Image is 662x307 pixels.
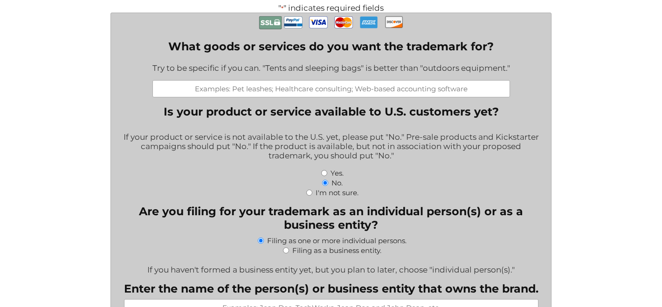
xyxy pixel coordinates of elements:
label: No. [331,178,343,187]
img: PayPal [284,13,303,32]
label: I'm not sure. [316,188,359,197]
label: Filing as a business entity. [292,246,381,255]
img: AmEx [359,13,378,31]
legend: Is your product or service available to U.S. customers yet? [164,105,499,118]
legend: Are you filing for your trademark as an individual person(s) or as a business entity? [118,205,544,232]
img: MasterCard [334,13,353,32]
div: If your product or service is not available to the U.S. yet, please put "No." Pre-sale products a... [118,126,544,168]
img: Visa [309,13,328,32]
input: Examples: Pet leashes; Healthcare consulting; Web-based accounting software [152,80,510,97]
p: " " indicates required fields [86,3,576,13]
label: Yes. [331,169,344,177]
div: Try to be specific if you can. "Tents and sleeping bags" is better than "outdoors equipment." [152,57,510,80]
label: Filing as one or more individual persons. [267,236,407,245]
div: If you haven't formed a business entity yet, but you plan to later, choose "individual person(s)." [118,259,544,274]
img: Discover [385,13,403,31]
label: What goods or services do you want the trademark for? [152,40,510,53]
img: Secure Payment with SSL [259,13,282,32]
label: Enter the name of the person(s) or business entity that owns the brand. [124,282,538,295]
